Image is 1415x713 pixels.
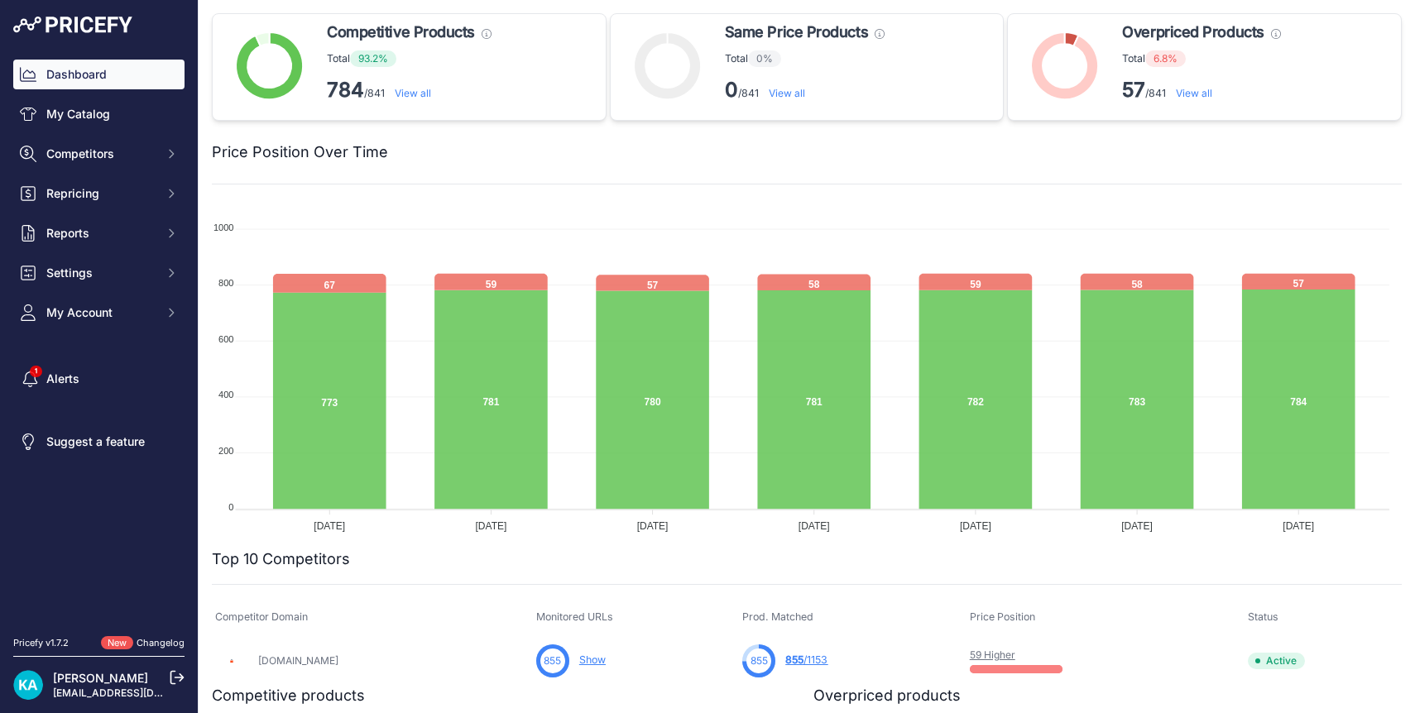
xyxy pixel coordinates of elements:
a: 855/1153 [785,653,827,666]
p: /841 [1122,77,1280,103]
a: [DOMAIN_NAME] [258,654,338,667]
a: Show [579,653,606,666]
div: Pricefy v1.7.2 [13,636,69,650]
a: 59 Higher [970,648,1015,661]
span: 93.2% [350,50,396,67]
tspan: 0 [228,502,233,512]
h2: Top 10 Competitors [212,548,350,571]
tspan: [DATE] [1283,520,1314,532]
tspan: [DATE] [960,520,991,532]
span: 6.8% [1145,50,1186,67]
a: Suggest a feature [13,427,185,457]
tspan: 400 [218,390,233,400]
a: Alerts [13,364,185,394]
span: Monitored URLs [536,610,613,623]
span: Competitor Domain [215,610,308,623]
button: Repricing [13,179,185,208]
strong: 0 [725,78,738,102]
h2: Competitive products [212,684,365,707]
span: Reports [46,225,155,242]
button: Settings [13,258,185,288]
tspan: 1000 [213,223,233,232]
span: 0% [748,50,781,67]
span: 855 [751,653,768,668]
img: Pricefy Logo [13,17,132,33]
span: Same Price Products [725,21,868,44]
span: Competitive Products [327,21,475,44]
a: Changelog [137,637,185,648]
p: /841 [327,77,492,103]
p: Total [1122,50,1280,67]
span: Settings [46,265,155,281]
tspan: [DATE] [637,520,669,532]
a: [PERSON_NAME] [53,671,148,685]
span: Active [1248,653,1305,669]
a: My Catalog [13,99,185,129]
a: View all [395,87,431,99]
tspan: 600 [218,334,233,344]
tspan: [DATE] [1121,520,1153,532]
tspan: 800 [218,278,233,288]
span: My Account [46,304,155,321]
strong: 784 [327,78,364,102]
tspan: 200 [218,446,233,456]
a: [EMAIL_ADDRESS][DOMAIN_NAME] [53,687,226,699]
button: Competitors [13,139,185,169]
tspan: [DATE] [799,520,830,532]
a: View all [769,87,805,99]
button: My Account [13,298,185,328]
tspan: [DATE] [476,520,507,532]
span: Overpriced Products [1122,21,1264,44]
span: New [101,636,133,650]
button: Reports [13,218,185,248]
span: Competitors [46,146,155,162]
span: Repricing [46,185,155,202]
a: View all [1176,87,1212,99]
h2: Overpriced products [813,684,961,707]
h2: Price Position Over Time [212,141,388,164]
p: /841 [725,77,885,103]
nav: Sidebar [13,60,185,616]
p: Total [327,50,492,67]
strong: 57 [1122,78,1145,102]
span: 855 [785,653,803,666]
span: Price Position [970,610,1035,623]
tspan: [DATE] [314,520,345,532]
span: Prod. Matched [742,610,813,623]
a: Dashboard [13,60,185,89]
span: 855 [544,653,561,668]
span: Status [1248,610,1278,623]
p: Total [725,50,885,67]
